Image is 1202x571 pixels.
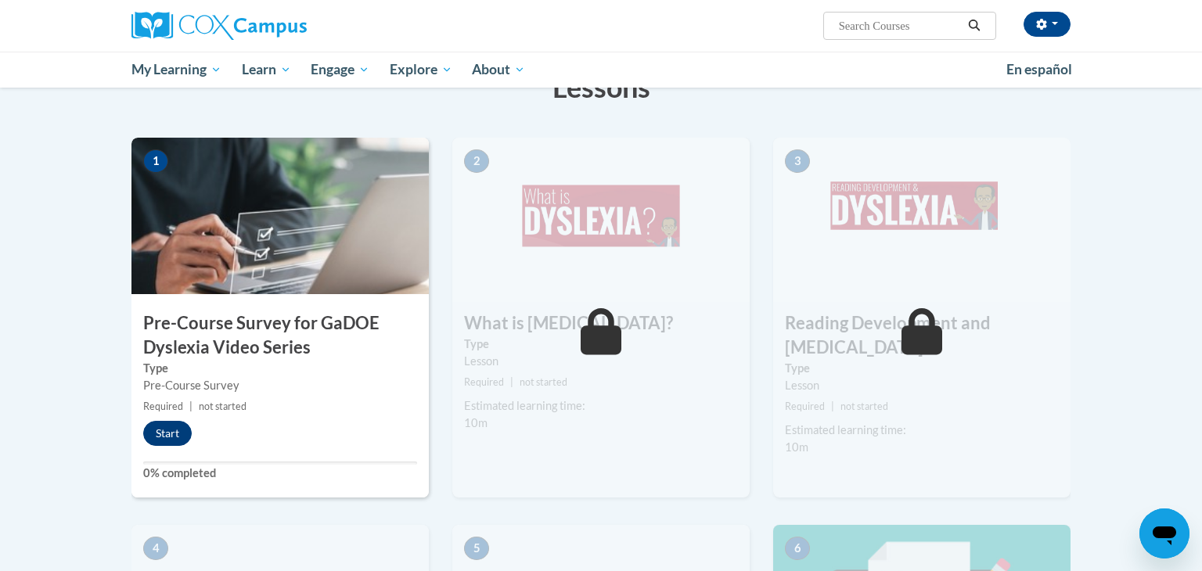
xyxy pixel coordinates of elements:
span: 6 [785,537,810,560]
label: Type [464,336,738,353]
span: | [831,400,834,412]
span: 10m [785,440,808,454]
a: Explore [380,52,462,88]
span: 10m [464,416,488,429]
span: 4 [143,537,168,560]
iframe: Button to launch messaging window [1139,508,1189,558]
span: 2 [464,149,489,173]
a: En español [996,53,1082,86]
a: About [462,52,536,88]
a: Cox Campus [131,12,429,40]
div: Estimated learning time: [464,397,738,415]
span: not started [520,376,567,388]
h3: Pre-Course Survey for GaDOE Dyslexia Video Series [131,311,429,360]
span: not started [840,400,888,412]
span: | [189,400,193,412]
span: 1 [143,149,168,173]
button: Start [143,421,192,446]
label: Type [785,360,1059,377]
span: Explore [390,60,452,79]
span: Required [785,400,825,412]
img: Course Image [131,138,429,294]
span: 5 [464,537,489,560]
span: Engage [311,60,369,79]
span: Required [143,400,183,412]
span: My Learning [131,60,221,79]
span: not started [199,400,247,412]
div: Pre-Course Survey [143,377,417,394]
span: En español [1006,61,1072,77]
span: Required [464,376,504,388]
a: My Learning [121,52,232,88]
div: Main menu [108,52,1094,88]
span: | [510,376,513,388]
div: Lesson [464,353,738,370]
a: Engage [300,52,380,88]
div: Lesson [785,377,1059,394]
img: Course Image [452,138,750,294]
img: Course Image [773,138,1071,294]
label: Type [143,360,417,377]
input: Search Courses [837,16,963,35]
button: Search [963,16,986,35]
h3: Reading Development and [MEDICAL_DATA] [773,311,1071,360]
img: Cox Campus [131,12,307,40]
h3: What is [MEDICAL_DATA]? [452,311,750,336]
div: Estimated learning time: [785,422,1059,439]
button: Account Settings [1024,12,1071,37]
span: About [472,60,525,79]
span: Learn [242,60,291,79]
span: 3 [785,149,810,173]
a: Learn [232,52,301,88]
label: 0% completed [143,465,417,482]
